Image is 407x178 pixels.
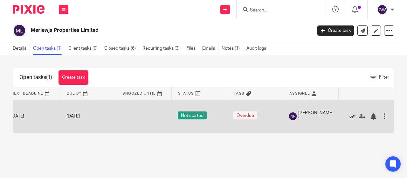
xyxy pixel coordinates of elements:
[317,25,354,36] a: Create task
[178,92,194,95] span: Status
[202,42,218,55] a: Emails
[289,112,297,120] img: svg%3E
[13,5,45,14] img: Pixie
[349,113,359,119] a: Mark as done
[13,42,30,55] a: Details
[298,110,332,123] span: [PERSON_NAME]
[122,92,156,95] span: Snoozed Until
[31,27,252,34] h2: Merlewja Properties Limited
[222,42,243,55] a: Notes (1)
[4,100,60,132] td: [DATE]
[186,42,199,55] a: Files
[104,42,139,55] a: Closed tasks (6)
[246,42,269,55] a: Audit logs
[249,8,307,13] input: Search
[68,42,101,55] a: Client tasks (0)
[379,75,389,80] span: Filter
[33,42,65,55] a: Open tasks (1)
[13,24,26,37] img: svg%3E
[233,111,257,119] span: Overdue
[377,4,387,15] img: svg%3E
[46,75,52,80] span: (1)
[19,74,52,81] h1: Open tasks
[66,114,80,118] span: [DATE]
[142,42,183,55] a: Recurring tasks (3)
[178,111,207,119] span: Not started
[59,70,88,85] a: Create task
[234,92,245,95] span: Tags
